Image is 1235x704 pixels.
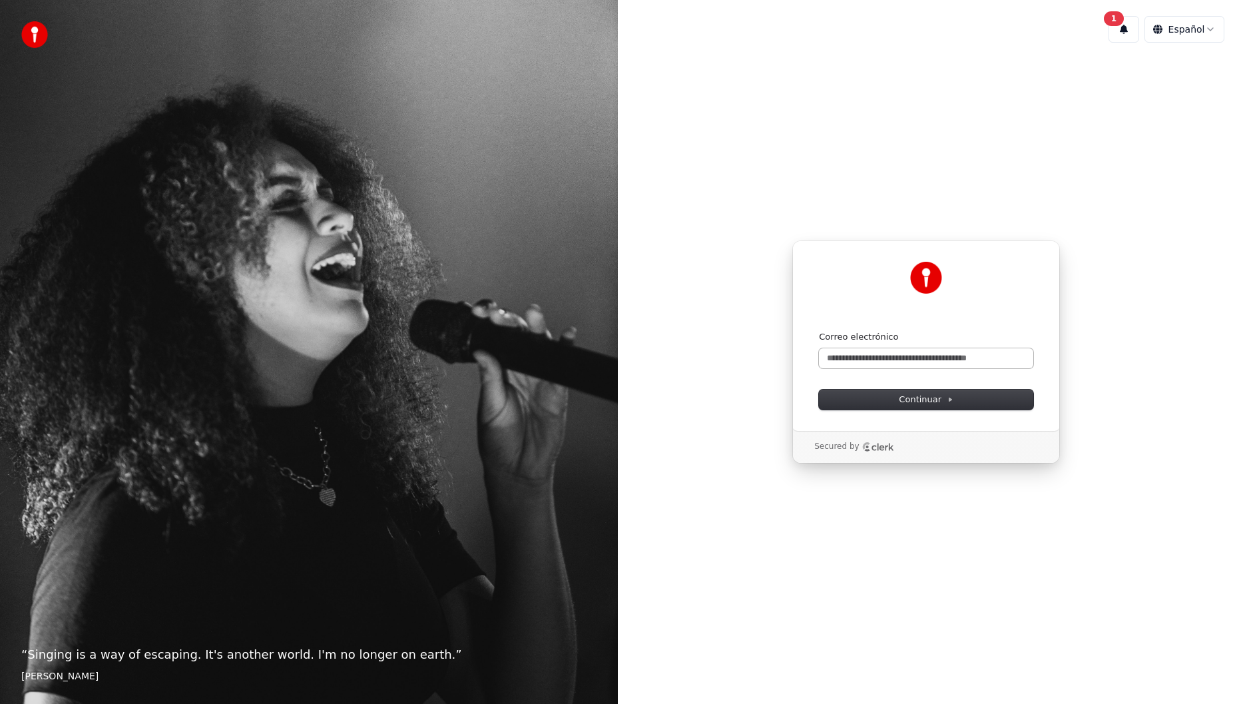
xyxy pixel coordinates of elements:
footer: [PERSON_NAME] [21,669,597,683]
button: 1 [1109,16,1139,43]
p: “ Singing is a way of escaping. It's another world. I'm no longer on earth. ” [21,645,597,664]
div: 1 [1104,11,1124,26]
label: Correo electrónico [819,331,898,343]
a: Clerk logo [862,442,894,452]
button: Continuar [819,390,1033,410]
img: Youka [910,262,942,294]
p: Secured by [814,442,859,452]
span: Continuar [899,394,953,406]
img: youka [21,21,48,48]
